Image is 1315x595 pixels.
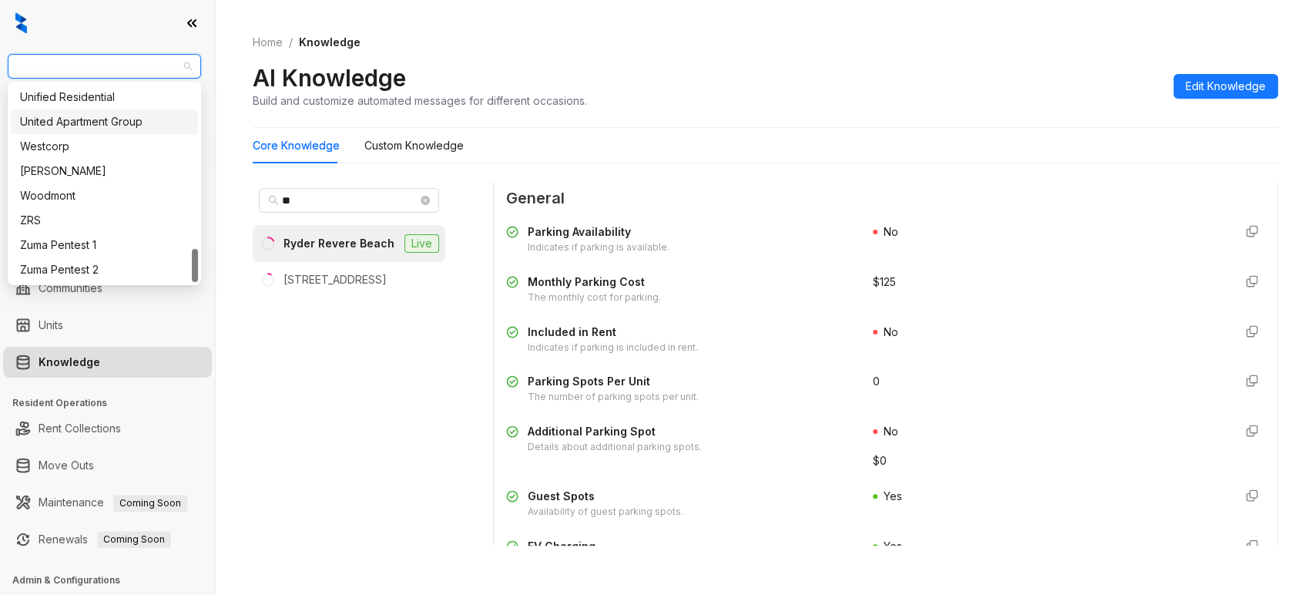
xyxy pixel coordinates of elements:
div: [STREET_ADDRESS] [283,271,387,288]
span: search [268,195,279,206]
div: Guest Spots [528,488,683,505]
div: Monthly Parking Cost [528,274,661,291]
div: ZRS [11,208,198,233]
li: Communities [3,273,212,304]
span: Yes [884,489,902,503]
div: Woodmont [20,187,189,204]
span: Coming Soon [113,495,187,512]
div: [PERSON_NAME] [20,163,189,180]
span: Live [404,234,439,253]
button: Edit Knowledge [1173,74,1278,99]
li: Leasing [3,170,212,200]
img: logo [15,12,27,34]
li: / [289,34,293,51]
div: Zuma Pentest 2 [11,257,198,282]
div: Build and customize automated messages for different occasions. [253,92,587,109]
li: Knowledge [3,347,212,378]
span: No [884,225,898,238]
span: close-circle [421,196,430,205]
li: Maintenance [3,487,212,518]
div: Included in Rent [528,324,698,341]
li: Move Outs [3,450,212,481]
a: Rent Collections [39,413,121,444]
h3: Admin & Configurations [12,573,215,587]
span: Coming Soon [97,531,171,548]
div: Westcorp [11,134,198,159]
span: Edit Knowledge [1186,78,1266,95]
span: General [506,187,1265,210]
div: EV Charging [528,538,742,555]
div: The monthly cost for parking. [528,291,661,305]
span: No [884,425,898,438]
div: Zuma Pentest 1 [11,233,198,257]
li: Collections [3,207,212,237]
div: The number of parking spots per unit. [528,390,699,405]
div: Unified Residential [11,85,198,109]
div: Ryder Revere Beach [283,235,394,252]
li: Rent Collections [3,413,212,444]
div: Zuma Pentest 2 [20,261,189,278]
div: Core Knowledge [253,137,340,154]
div: United Apartment Group [11,109,198,134]
span: $ 0 [873,452,887,469]
li: Leads [3,103,212,134]
div: Additional Parking Spot [528,423,702,440]
div: Winther [11,159,198,183]
div: Custom Knowledge [364,137,464,154]
div: Zuma Pentest 1 [20,237,189,254]
div: Parking Availability [528,224,669,240]
div: Indicates if parking is included in rent. [528,341,698,355]
a: Communities [39,273,102,304]
span: Knowledge [299,35,361,49]
div: ZRS [20,212,189,229]
span: Magnolia Capital [17,55,192,78]
a: Knowledge [39,347,100,378]
a: RenewalsComing Soon [39,524,171,555]
span: No [884,325,898,338]
a: Move Outs [39,450,94,481]
h3: Resident Operations [12,396,215,410]
li: Renewals [3,524,212,555]
div: United Apartment Group [20,113,189,130]
a: Home [250,34,286,51]
div: Woodmont [11,183,198,208]
a: Units [39,310,63,341]
li: Units [3,310,212,341]
span: Yes [884,540,902,553]
div: 0 [873,373,1221,390]
div: Westcorp [20,138,189,155]
div: $125 [873,274,1221,291]
div: Details about additional parking spots. [528,440,702,455]
div: Availability of guest parking spots. [528,505,683,519]
div: Unified Residential [20,89,189,106]
div: Indicates if parking is available. [528,240,669,255]
div: Parking Spots Per Unit [528,373,699,390]
h2: AI Knowledge [253,63,406,92]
